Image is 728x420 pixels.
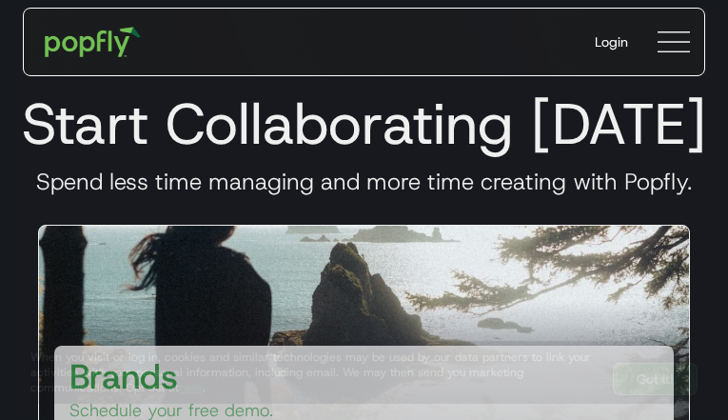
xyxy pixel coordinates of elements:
div: When you visit or log in, cookies and similar technologies may be used by our data partners to li... [30,350,598,395]
h1: Start Collaborating [DATE] [15,90,713,158]
h3: Spend less time managing and more time creating with Popfly. [15,168,713,196]
a: Got It! [613,363,698,395]
a: here [179,380,203,395]
div: Login [595,32,628,51]
a: Login [580,17,643,67]
a: home [31,13,154,70]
